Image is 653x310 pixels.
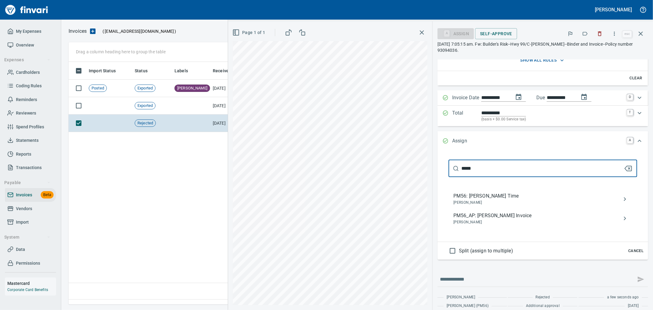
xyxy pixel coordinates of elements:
[5,256,56,270] a: Permissions
[5,93,56,107] a: Reminders
[16,150,31,158] span: Reports
[231,27,268,38] button: Page 1 of 1
[210,97,244,115] td: [DATE]
[628,303,639,309] span: [DATE]
[480,30,512,38] span: Self-Approve
[4,179,51,187] span: Payable
[5,120,56,134] a: Spend Profiles
[437,106,648,126] div: Expand
[87,28,99,35] button: Upload an Invoice
[628,248,644,255] span: Cancel
[16,123,44,131] span: Spend Profiles
[135,103,155,109] span: Exported
[5,188,56,202] a: InvoicesBeta
[608,27,621,40] button: More
[452,94,481,102] p: Invoice Date
[16,28,41,35] span: My Expenses
[69,28,87,35] nav: breadcrumb
[452,137,481,145] p: Assign
[135,85,155,91] span: Exported
[536,94,565,101] p: Due
[595,6,632,13] h5: [PERSON_NAME]
[526,303,560,309] span: Additional approval
[16,205,32,213] span: Vendors
[437,151,648,260] div: Expand
[16,82,42,90] span: Coding Rules
[69,28,87,35] p: Invoices
[4,233,51,241] span: System
[626,246,646,256] button: Cancel
[213,67,231,74] span: Received
[447,303,489,309] span: [PERSON_NAME] (PM56)
[210,115,244,132] td: [DATE]
[16,164,42,172] span: Transactions
[437,31,474,36] div: Assign
[627,109,633,115] a: T
[448,187,637,231] nav: assign
[234,29,265,36] span: Page 1 of 1
[16,246,25,253] span: Data
[16,96,37,104] span: Reminders
[76,49,166,55] p: Drag a column heading here to group the table
[210,80,244,97] td: [DATE]
[453,212,622,219] span: PM56_AP: [PERSON_NAME] Invoice
[459,247,513,255] span: Split (assign to multiple)
[16,137,39,144] span: Statements
[135,67,156,74] span: Status
[452,109,481,123] p: Total
[104,28,175,34] span: [EMAIL_ADDRESS][DOMAIN_NAME]
[593,27,606,40] button: Discard
[564,27,577,40] button: Flag
[5,147,56,161] a: Reports
[16,69,40,76] span: Cardholders
[623,31,632,37] a: esc
[481,116,623,123] p: (basis + $0.00 Service tax)
[175,67,196,74] span: Labels
[41,191,54,198] span: Beta
[5,161,56,175] a: Transactions
[607,294,639,301] span: a few seconds ago
[4,56,51,64] span: Expenses
[16,109,36,117] span: Reviewers
[628,75,644,82] span: Clear
[2,177,53,188] button: Payable
[4,2,50,17] a: Finvari
[5,243,56,256] a: Data
[448,209,637,229] div: PM56_AP: [PERSON_NAME] Invoice[PERSON_NAME]
[7,280,56,287] h6: Mastercard
[452,55,632,66] button: show all rules
[135,67,148,74] span: Status
[594,5,633,14] button: [PERSON_NAME]
[536,294,550,301] span: Rejected
[89,67,116,74] span: Import Status
[453,192,622,200] span: PM56: [PERSON_NAME] Time
[16,218,29,226] span: Import
[511,90,526,104] button: change date
[621,26,648,41] span: Close invoice
[16,41,34,49] span: Overview
[175,85,210,91] span: [PERSON_NAME]
[16,191,32,199] span: Invoices
[89,85,107,91] span: Posted
[475,28,517,40] button: Self-Approve
[7,288,48,292] a: Corporate Card Benefits
[5,66,56,79] a: Cardholders
[16,259,40,267] span: Permissions
[453,200,622,206] span: [PERSON_NAME]
[453,219,622,225] span: [PERSON_NAME]
[5,25,56,38] a: My Expenses
[633,272,648,287] span: This records your message into the invoice and notifies anyone mentioned
[437,52,648,85] div: Expand
[5,134,56,147] a: Statements
[2,232,53,243] button: System
[99,28,176,34] p: ( )
[89,67,124,74] span: Import Status
[437,90,648,106] div: Expand
[5,38,56,52] a: Overview
[627,94,633,100] a: D
[5,215,56,229] a: Import
[437,41,648,53] p: [DATE] 7:05:15 am. Fw: Builder's Risk--Hwy 99/C-[PERSON_NAME]--Binder and Invoice--Policy number ...
[455,56,630,64] span: show all rules
[213,67,239,74] span: Received
[627,137,633,143] a: A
